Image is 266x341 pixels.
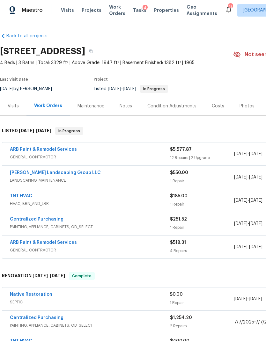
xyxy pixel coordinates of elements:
[187,4,217,17] span: Geo Assignments
[120,103,132,109] div: Notes
[170,248,234,254] div: 4 Repairs
[123,87,136,91] span: [DATE]
[170,224,234,231] div: 1 Repair
[10,240,77,245] a: ARB Paint & Remodel Services
[170,147,192,152] span: $5,577.87
[170,194,188,198] span: $185.00
[170,201,234,207] div: 1 Repair
[154,7,179,13] span: Properties
[170,316,192,320] span: $1,254.20
[108,87,121,91] span: [DATE]
[249,297,262,301] span: [DATE]
[249,245,262,249] span: [DATE]
[170,323,234,329] div: 2 Repairs
[212,103,224,109] div: Costs
[2,272,65,280] h6: RENOVATION
[10,316,63,320] a: Centralized Purchasing
[36,128,51,133] span: [DATE]
[234,296,262,302] span: -
[234,221,262,227] span: -
[10,322,170,329] span: PAINTING, APPLIANCE, CABINETS, OD_SELECT
[22,7,43,13] span: Maestro
[234,245,248,249] span: [DATE]
[56,128,83,134] span: In Progress
[10,170,101,175] a: [PERSON_NAME] Landscaping Group LLC
[147,103,196,109] div: Condition Adjustments
[170,300,233,306] div: 1 Repair
[234,221,248,226] span: [DATE]
[10,177,170,184] span: LANDSCAPING_MAINTENANCE
[33,273,65,278] span: -
[108,87,136,91] span: -
[85,46,97,57] button: Copy Address
[10,299,170,305] span: SEPTIC
[240,103,255,109] div: Photos
[8,103,19,109] div: Visits
[234,197,262,204] span: -
[19,128,51,133] span: -
[249,221,262,226] span: [DATE]
[10,292,52,297] a: Native Restoration
[170,240,186,245] span: $518.31
[234,320,254,324] span: 7/7/2025
[34,103,62,109] div: Work Orders
[143,5,148,11] div: 4
[50,273,65,278] span: [DATE]
[133,8,146,12] span: Tasks
[234,151,262,157] span: -
[170,178,234,184] div: 1 Repair
[234,174,262,180] span: -
[33,273,48,278] span: [DATE]
[10,247,170,253] span: GENERAL_CONTRACTOR
[170,170,188,175] span: $550.00
[234,175,248,179] span: [DATE]
[228,4,233,10] div: 11
[10,154,170,160] span: GENERAL_CONTRACTOR
[249,175,262,179] span: [DATE]
[19,128,34,133] span: [DATE]
[170,155,234,161] div: 12 Repairs | 2 Upgrade
[61,7,74,13] span: Visits
[234,198,248,203] span: [DATE]
[2,127,51,135] h6: LISTED
[249,152,262,156] span: [DATE]
[82,7,101,13] span: Projects
[10,224,170,230] span: PAINTING, APPLIANCE, CABINETS, OD_SELECT
[234,297,247,301] span: [DATE]
[141,87,167,91] span: In Progress
[94,87,168,91] span: Listed
[10,200,170,207] span: HVAC, BRN_AND_LRR
[234,152,248,156] span: [DATE]
[170,217,187,221] span: $251.52
[78,103,104,109] div: Maintenance
[10,194,32,198] a: TNT HVAC
[109,4,125,17] span: Work Orders
[10,217,63,221] a: Centralized Purchasing
[10,147,77,152] a: ARB Paint & Remodel Services
[70,273,94,279] span: Complete
[170,292,183,297] span: $0.00
[234,244,262,250] span: -
[94,77,108,81] span: Project
[249,198,262,203] span: [DATE]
